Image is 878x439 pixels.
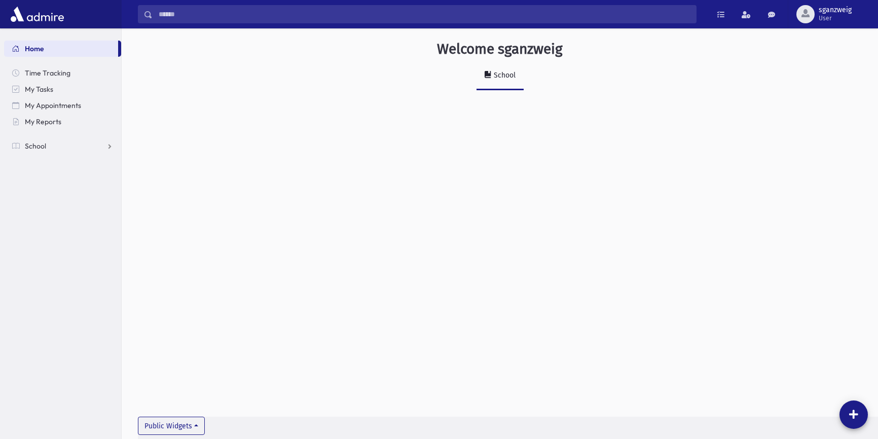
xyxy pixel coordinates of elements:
div: School [492,71,516,80]
input: Search [153,5,696,23]
span: Time Tracking [25,68,70,78]
a: My Reports [4,114,121,130]
a: My Appointments [4,97,121,114]
span: My Appointments [25,101,81,110]
h3: Welcome sganzweig [437,41,563,58]
span: School [25,141,46,151]
a: My Tasks [4,81,121,97]
span: sganzweig [819,6,852,14]
a: School [4,138,121,154]
a: Home [4,41,118,57]
img: AdmirePro [8,4,66,24]
button: Public Widgets [138,417,205,435]
a: School [477,62,524,90]
span: User [819,14,852,22]
a: Time Tracking [4,65,121,81]
span: My Tasks [25,85,53,94]
span: My Reports [25,117,61,126]
span: Home [25,44,44,53]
